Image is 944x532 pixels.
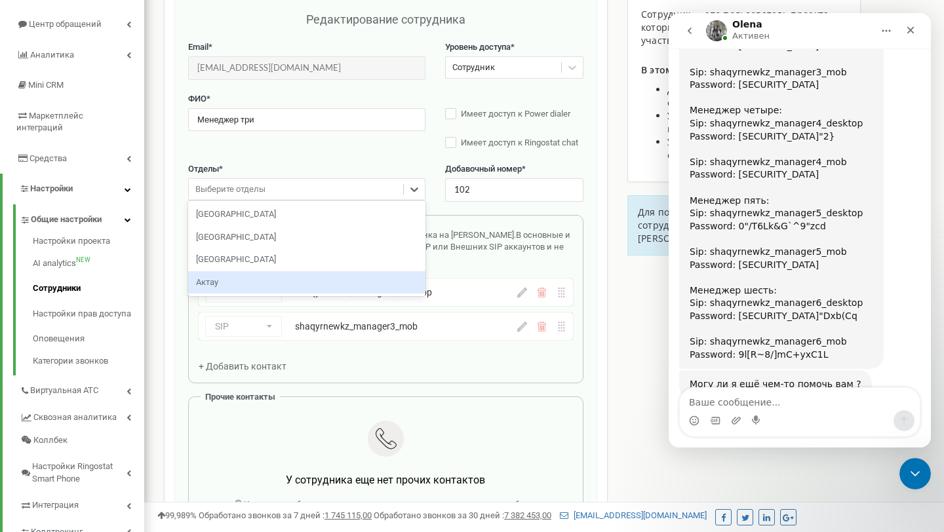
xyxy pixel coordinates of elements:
[452,62,495,74] div: Сотрудник
[638,206,844,244] span: Для получения инструкции по управлению сотрудниками проекта перейдите [PERSON_NAME]
[461,109,570,119] span: Имеет доступ к Power dialer
[199,313,573,340] div: SIPshaqyrnewkz_manager3_mob
[32,461,127,485] span: Настройки Ringostat Smart Phone
[20,451,144,490] a: Настройки Ringostat Smart Phone
[3,174,144,204] a: Настройки
[295,320,479,333] div: shaqyrnewkz_manager3_mob
[30,183,73,193] span: Настройки
[244,499,536,522] span: Контакты не будут вызваны при переадресации на сотрудника, но будут использованы в интеграциях с ...
[21,207,205,246] div: Password: 0"/T6Lk&G`^9"zcd ​ Sip: shaqyrnewkz_manager5_mob
[306,12,465,26] span: Редактирование сотрудника
[205,392,275,402] span: Прочие контакты
[188,248,425,271] div: [GEOGRAPHIC_DATA]
[188,203,425,226] div: [GEOGRAPHIC_DATA]
[641,8,847,47] span: Сотрудник — это пользователь проекта, который совершает и принимает вызовы и участвует в интеграц...
[188,108,425,131] input: Введите ФИО
[33,301,144,327] a: Настройки прав доступа
[21,335,205,349] div: Password: 9l[R~8/]mC+yxC1L
[667,109,815,135] span: Управлять SIP аккаунтами и номерами каждого сотрудника;
[20,402,31,413] button: Средство выбора эмодзи
[21,297,205,335] div: Password: [SECURITY_DATA]"Dxb(Cq ​ Sip: shaqyrnewkz_manager6_mob
[199,361,286,371] span: + Добавить контакт
[445,164,522,174] span: Добавочный номер
[667,83,842,109] span: Добавлять, редактировать и удалять сотрудников проекта;
[30,50,74,60] span: Аналитика
[62,402,73,413] button: Добавить вложение
[669,13,931,447] iframe: Intercom live chat
[21,155,205,206] div: Password: [SECURITY_DATA] ​ Менеджер пять: Sip: shaqyrnewkz_manager5_desktop
[33,411,117,424] span: Сквозная аналитика
[461,138,578,147] span: Имеет доступ к Ringostat chat
[324,510,372,520] u: 1 745 115,00
[188,94,206,104] span: ФИО
[21,365,193,378] div: Могу ли я ещё чем-то помочь вам ?
[33,251,144,276] a: AI analyticsNEW
[20,204,144,231] a: Общие настройки
[33,434,68,447] span: Коллбек
[21,117,205,156] div: Password: [SECURITY_DATA]"2} ​ Sip: shaqyrnewkz_manager4_mob
[188,164,219,174] span: Отделы
[33,235,144,251] a: Настройки проекта
[30,385,98,397] span: Виртуальная АТС
[157,510,197,520] span: 99,989%
[20,490,144,517] a: Интеграция
[41,402,52,413] button: Средство выбора GIF-файла
[667,136,802,161] span: Управлять правами доступа сотрудников к проекту.
[188,56,425,79] input: Введите Email
[199,510,372,520] span: Обработано звонков за 7 дней :
[10,357,252,415] div: Olena говорит…
[286,474,485,486] span: У сотрудника еще нет прочих контактов
[28,80,64,90] span: Mini CRM
[445,178,583,201] input: Укажите добавочный номер
[374,510,551,520] span: Обработано звонков за 30 дней :
[10,357,203,386] div: Могу ли я ещё чем-то помочь вам ?
[33,352,144,368] a: Категории звонков
[29,19,102,29] span: Центр обращений
[32,499,79,512] span: Интеграция
[899,458,931,489] iframe: Intercom live chat
[20,375,144,402] a: Виртуальная АТС
[225,397,246,418] button: Отправить сообщение…
[33,276,144,301] a: Сотрудники
[445,42,511,52] span: Уровень доступа
[11,375,251,397] textarea: Ваше сообщение...
[20,402,144,429] a: Сквозная аналитика
[188,271,425,294] div: Актау
[195,183,265,196] div: Выберите отделы
[560,510,707,520] a: [EMAIL_ADDRESS][DOMAIN_NAME]
[188,226,425,249] div: [GEOGRAPHIC_DATA]
[21,246,205,297] div: Password: [SECURITY_DATA] ​ Менеджер шесть: Sip: shaqyrnewkz_manager6_desktop
[20,429,144,452] a: Коллбек
[83,402,94,413] button: Start recording
[641,64,835,76] span: В этом разделе у вас есть возможность:
[16,111,83,133] span: Маркетплейс интеграций
[188,42,208,52] span: Email
[29,153,67,163] span: Средства
[31,214,102,226] span: Общие настройки
[504,510,551,520] u: 7 382 453,00
[21,27,205,66] div: Password: [SECURITY_DATA] ​ Sip: shaqyrnewkz_manager3_mob
[21,66,205,117] div: Password: [SECURITY_DATA] ​ Менеджер четыре: Sip: shaqyrnewkz_manager4_desktop
[33,326,144,352] a: Оповещения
